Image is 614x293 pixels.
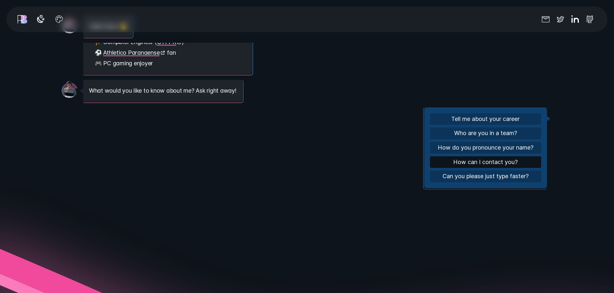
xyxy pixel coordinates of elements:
button: Tell me about your career [430,113,541,125]
button: How do you pronounce your name? [430,142,541,154]
li: 🎮 PC gaming enjoyer [95,58,240,68]
button: Can you please just type faster? [430,170,541,182]
img: A smiley Renato [61,81,78,98]
div: Message list [62,43,553,189]
div: What would you like to know about me? Ask right away! [83,80,242,101]
li: ⚽ fan [95,48,240,58]
button: Who are you in a team? [430,127,541,139]
a: Athletico Paranaense [102,49,166,56]
button: How can I contact you? [430,156,541,168]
